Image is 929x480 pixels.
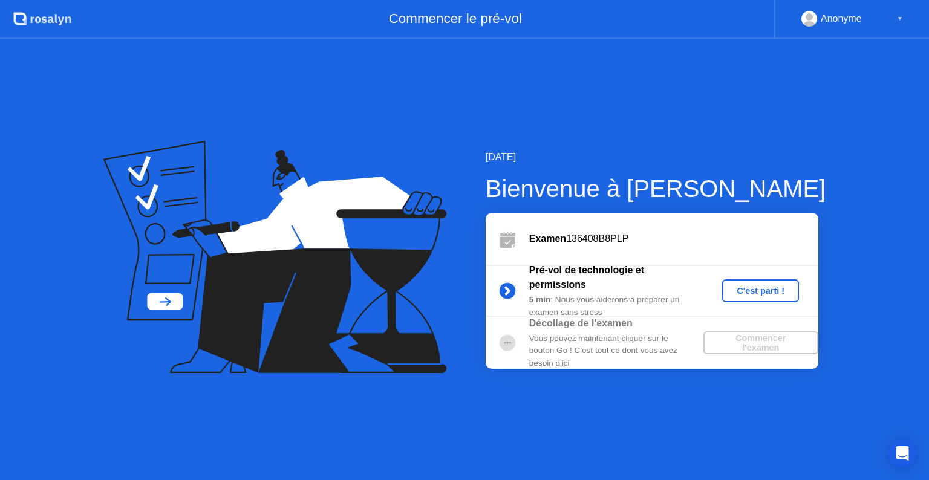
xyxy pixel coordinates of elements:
[529,294,703,319] div: : Nous vous aiderons à préparer un examen sans stress
[529,295,551,304] b: 5 min
[727,286,794,296] div: C'est parti !
[486,170,826,207] div: Bienvenue à [PERSON_NAME]
[888,439,917,468] div: Open Intercom Messenger
[529,265,644,290] b: Pré-vol de technologie et permissions
[529,332,703,369] div: Vous pouvez maintenant cliquer sur le bouton Go ! C'est tout ce dont vous avez besoin d'ici
[486,150,826,164] div: [DATE]
[708,333,813,352] div: Commencer l'examen
[897,11,903,27] div: ▼
[722,279,799,302] button: C'est parti !
[529,232,818,246] div: 136408B8PLP
[529,318,633,328] b: Décollage de l'examen
[821,11,862,27] div: Anonyme
[703,331,818,354] button: Commencer l'examen
[529,233,566,244] b: Examen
